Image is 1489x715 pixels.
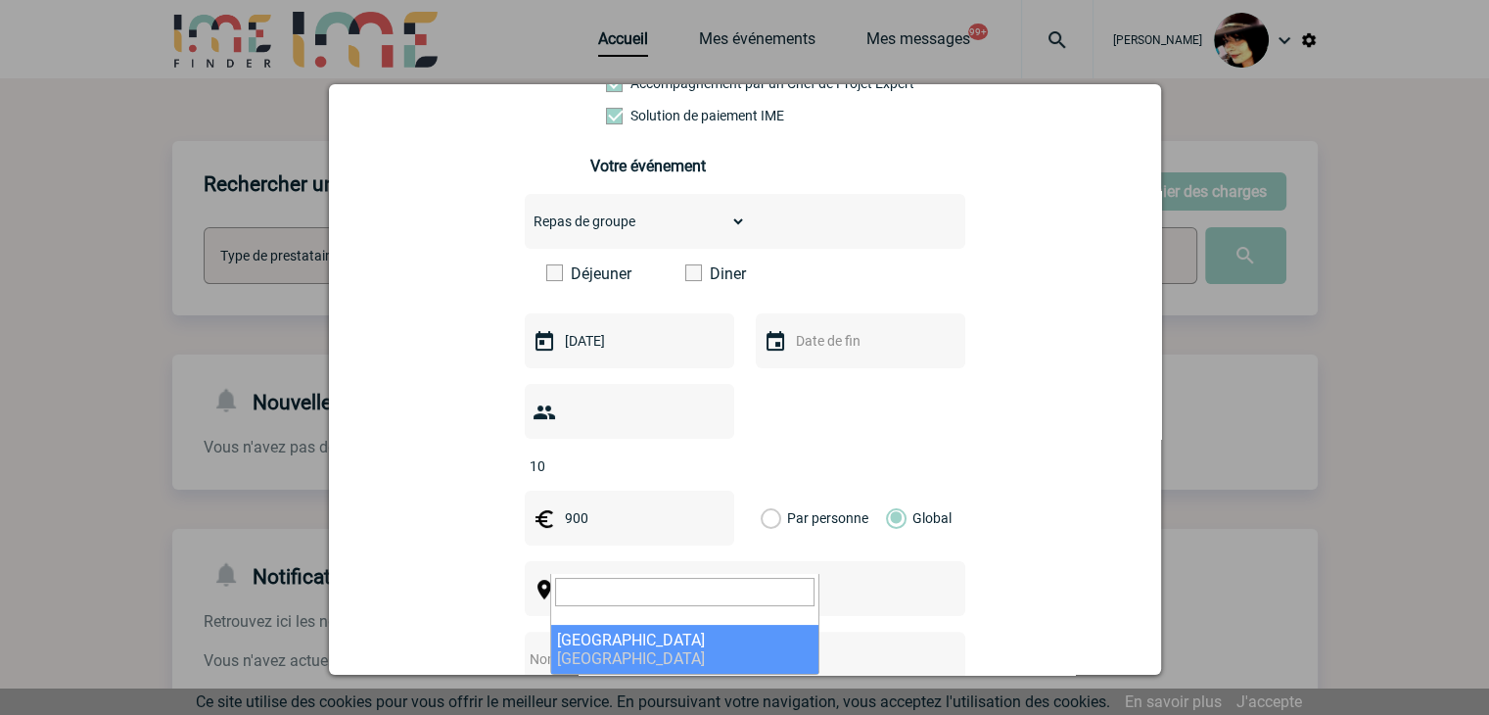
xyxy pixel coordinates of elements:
[606,108,692,123] label: Conformité aux process achat client, Prise en charge de la facturation, Mutualisation de plusieur...
[525,453,709,479] input: Nombre de participants
[557,649,705,668] span: [GEOGRAPHIC_DATA]
[560,328,695,354] input: Date de début
[606,75,692,91] label: Prestation payante
[791,328,926,354] input: Date de fin
[525,646,913,672] input: Nom de l'événement
[685,264,798,283] label: Diner
[886,491,899,546] label: Global
[560,505,695,531] input: Budget HT
[590,157,899,175] h3: Votre événement
[546,264,659,283] label: Déjeuner
[551,625,818,674] li: [GEOGRAPHIC_DATA]
[761,491,782,546] label: Par personne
